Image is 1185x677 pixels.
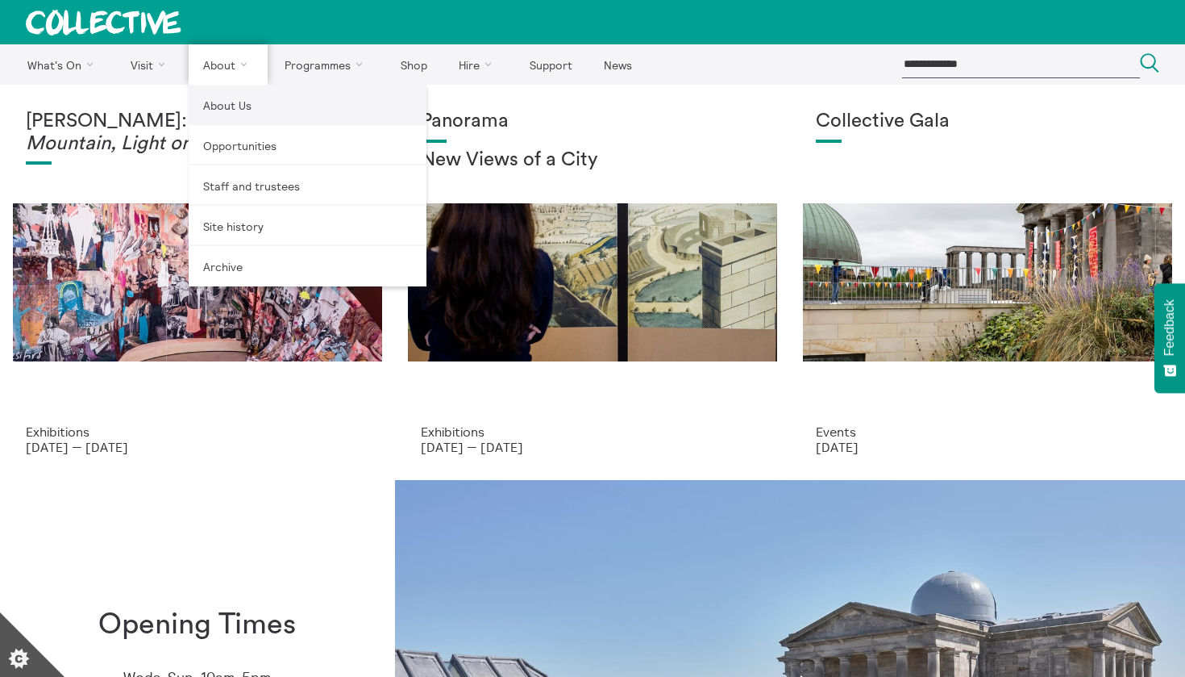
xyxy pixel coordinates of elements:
p: [DATE] — [DATE] [26,440,369,454]
h1: Panorama [421,111,764,133]
a: About Us [189,85,426,125]
a: Support [515,44,586,85]
a: Collective Panorama June 2025 small file 8 Panorama New Views of a City Exhibitions [DATE] — [DATE] [395,85,790,480]
h1: Collective Gala [816,111,1159,133]
p: [DATE] [816,440,1159,454]
h1: [PERSON_NAME]: [26,111,369,155]
a: Shop [386,44,441,85]
a: About [189,44,268,85]
button: Feedback - Show survey [1154,283,1185,393]
a: Visit [117,44,186,85]
a: Programmes [271,44,384,85]
a: News [589,44,646,85]
a: Hire [445,44,513,85]
a: Collective Gala 2023. Image credit Sally Jubb. Collective Gala Events [DATE] [790,85,1185,480]
a: What's On [13,44,114,85]
a: Site history [189,206,426,246]
h1: Opening Times [98,608,296,641]
p: Events [816,424,1159,439]
h2: New Views of a City [421,149,764,172]
a: Staff and trustees [189,165,426,206]
a: Archive [189,246,426,286]
span: Feedback [1162,299,1177,356]
p: [DATE] — [DATE] [421,440,764,454]
em: Fire on the Mountain, Light on the Hill [26,111,280,153]
p: Exhibitions [26,424,369,439]
p: Exhibitions [421,424,764,439]
a: Opportunities [189,125,426,165]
